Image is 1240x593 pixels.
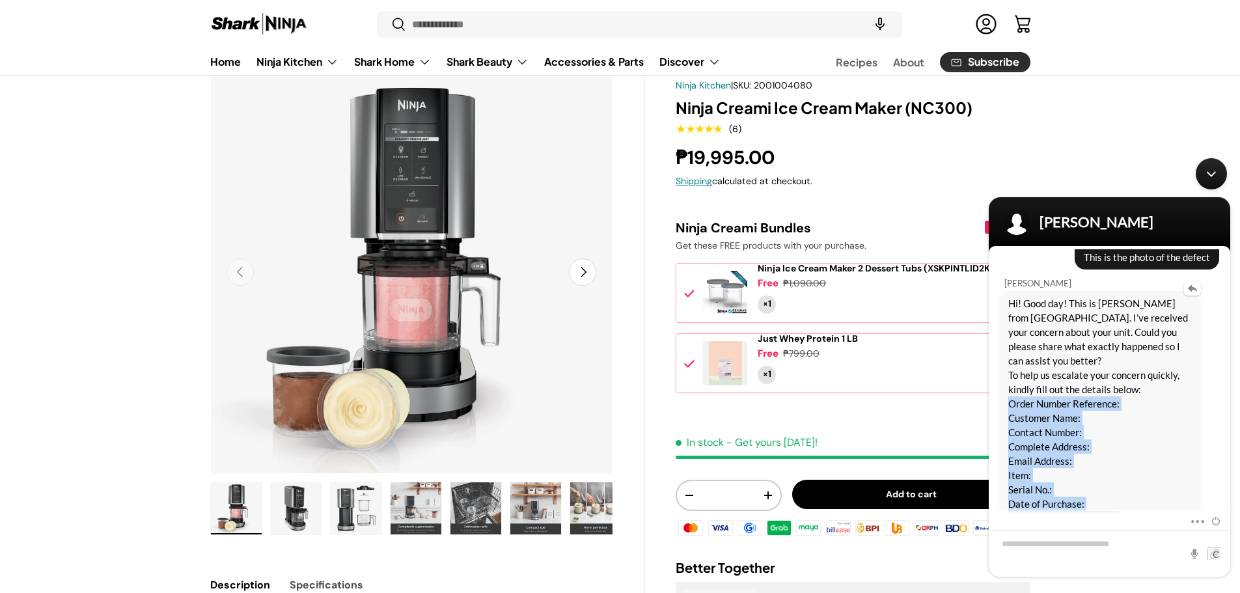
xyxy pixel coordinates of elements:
[676,174,1030,188] div: calculated at checkout.
[792,480,1030,509] button: Add to cart
[758,263,1000,274] a: Ninja Ice Cream Maker 2 Dessert Tubs (XSKPINTLID2KR)
[968,57,1019,68] span: Subscribe
[733,79,751,91] span: SKU:
[736,517,764,537] img: gcash
[210,49,241,74] a: Home
[17,139,219,436] div: 2:00 PM
[942,517,971,537] img: bdo
[676,559,1030,577] h2: Better Together
[271,482,322,534] img: ninja-creami-ice-cream-maker-without-sample-content-right-side-view-sharkninja-philippines
[794,517,823,537] img: maya
[676,98,1030,118] h1: Ninja Creami Ice Cream Maker (NC300)
[726,435,818,449] p: - Get yours [DATE]!
[676,122,722,135] span: ★★★★★
[331,482,381,534] img: ninja-creami-ice-cream-maker-without-sample-content-parts-front-view-sharkninja-philippines
[805,49,1030,75] nav: Secondary
[729,124,741,134] div: (6)
[883,517,911,537] img: ubp
[7,379,248,425] textarea: Type your message and hit 'Enter'
[676,123,722,135] div: 5.0 out of 5.0 stars
[210,49,721,75] nav: Primary
[206,395,219,408] span: Send voice message
[758,347,778,361] div: Free
[706,517,734,537] img: visa
[346,49,439,75] summary: Shark Home
[758,296,776,314] div: Quantity
[758,262,1000,274] span: Ninja Ice Cream Maker 2 Dessert Tubs (XSKPINTLID2KR)
[570,482,621,534] img: ninja-creami-ice-cream-maker-with-sample-content-mix-in-perfection-infographic-sharkninja-philipp...
[982,152,1237,583] iframe: SalesIQ Chatwindow
[676,175,712,187] a: Shipping
[676,219,982,236] div: Ninja Creami Bundles
[225,395,238,408] span: Attach a file
[202,130,219,144] em: Reply
[652,49,728,75] summary: Discover
[676,79,731,91] a: Ninja Kitchen
[758,366,776,384] div: Quantity
[210,71,613,539] media-gallery: Gallery Viewer
[207,362,217,374] span: More actions
[676,240,866,251] span: Get these FREE products with your purchase.
[853,517,882,537] img: bpi
[824,517,853,537] img: billease
[765,517,793,537] img: grabpay
[758,333,858,344] a: Just Whey Protein 1 LB
[783,347,820,361] div: ₱799.00
[211,482,262,534] img: ninja-creami-ice-cream-maker-with-sample-content-and-all-lids-full-view-sharkninja-philippines
[676,517,705,537] img: master
[971,517,1000,537] img: metrobank
[893,49,924,75] a: About
[439,49,536,75] summary: Shark Beauty
[754,79,812,91] span: 2001004080
[758,277,778,290] div: Free
[510,482,561,534] img: ninja-creami-ice-cream-maker-with-sample-content-compact-size-infographic-sharkninja-philippines
[676,145,778,170] strong: ₱19,995.00
[940,52,1030,72] a: Subscribe
[912,517,941,537] img: qrph
[676,435,724,449] span: In stock
[731,79,812,91] span: |
[859,10,901,39] speech-search-button: Search by voice
[210,12,308,37] img: Shark Ninja Philippines
[836,49,877,75] a: Recipes
[391,482,441,534] img: ninja-creami-ice-cream-maker-with-sample-content-completely-customizable-infographic-sharkninja-p...
[544,49,644,74] a: Accessories & Parts
[26,145,210,431] span: Hi! Good day! This is [PERSON_NAME] from [GEOGRAPHIC_DATA]. I’ve received your concern about your...
[249,49,346,75] summary: Ninja Kitchen
[450,482,501,534] img: ninja-creami-ice-cream-maker-with-sample-content-dishwasher-safe-infographic-sharkninja-philippines
[223,362,238,374] span: End chat
[783,277,826,290] div: ₱1,090.00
